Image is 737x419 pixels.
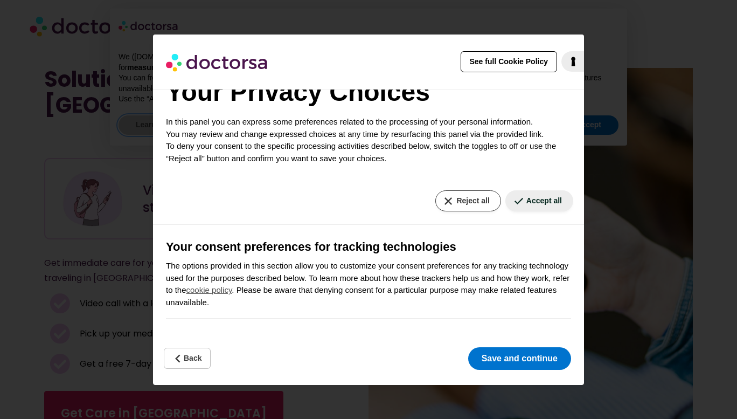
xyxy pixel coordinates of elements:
button: Back [164,348,211,369]
h2: Your Privacy Choices [166,73,571,112]
a: cookie policy [186,285,232,294]
button: See description [467,332,524,349]
a: iubenda - Cookie Policy and Cookie Compliance Management [561,51,584,72]
span: See full Cookie Policy [470,56,548,67]
button: See full Cookie Policy [461,51,558,72]
h3: Your consent preferences for tracking technologies [166,238,571,256]
img: logo [166,47,269,77]
button: Reject all [435,190,500,211]
button: Accept all [505,190,573,211]
p: In this panel you can express some preferences related to the processing of your personal informa... [166,116,571,164]
p: The options provided in this section allow you to customize your consent preferences for any trac... [166,260,571,308]
button: Save and continue [468,347,571,370]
